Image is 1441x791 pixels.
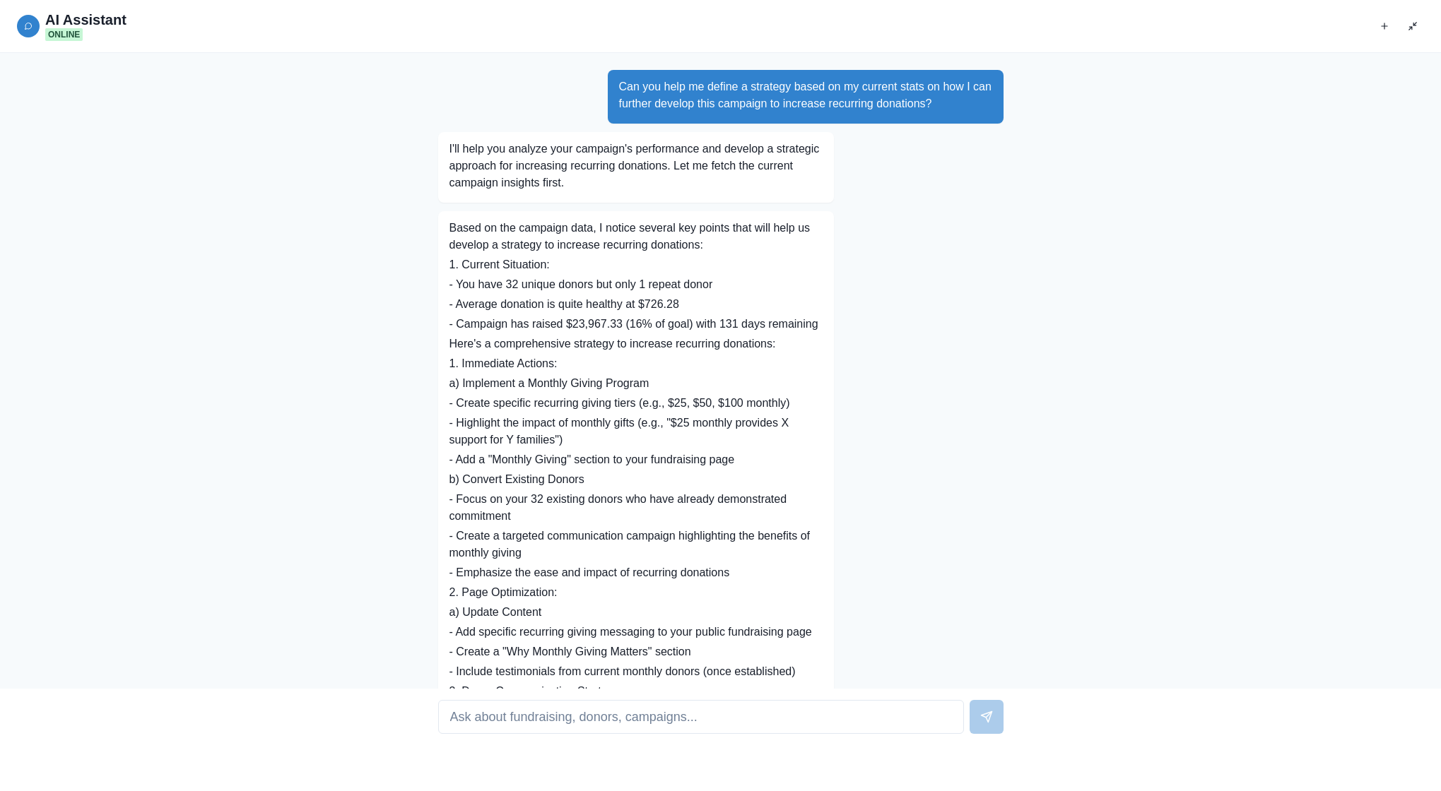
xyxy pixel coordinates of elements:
[449,491,823,525] p: - Focus on your 32 existing donors who have already demonstrated commitment
[449,643,823,660] p: - Create a "Why Monthly Giving Matters" section
[449,256,823,273] p: 1. Current Situation:
[449,683,823,700] p: 3. Donor Communication Strategy:
[449,471,823,488] p: b) Convert Existing Donors
[449,663,823,680] p: - Include testimonials from current monthly donors (once established)
[449,451,823,468] p: - Add a "Monthly Giving" section to your fundraising page
[449,141,823,191] p: I'll help you analyze your campaign's performance and develop a strategic approach for increasing...
[449,584,823,601] p: 2. Page Optimization:
[619,78,992,112] p: Can you help me define a strategy based on my current stats on how I can further develop this cam...
[449,220,823,254] p: Based on the campaign data, I notice several key points that will help us develop a strategy to i...
[438,700,964,734] input: Ask about fundraising, donors, campaigns...
[24,22,33,31] svg: avatar
[449,395,823,412] p: - Create specific recurring giving tiers (e.g., $25, $50, $100 monthly)
[449,564,823,581] p: - Emphasize the ease and impact of recurring donations
[449,316,823,333] p: - Campaign has raised $23,967.33 (16% of goal) with 131 days remaining
[1401,15,1424,37] button: Exit fullscreen
[449,296,823,313] p: - Average donation is quite healthy at $726.28
[449,528,823,561] p: - Create a targeted communication campaign highlighting the benefits of monthly giving
[449,335,823,352] p: Here's a comprehensive strategy to increase recurring donations:
[1373,15,1396,37] button: New chat
[449,624,823,641] p: - Add specific recurring giving messaging to your public fundraising page
[45,28,83,41] span: Online
[449,276,823,293] p: - You have 32 unique donors but only 1 repeat donor
[970,700,1004,734] button: Send message
[449,355,823,372] p: 1. Immediate Actions:
[45,11,127,28] h2: AI Assistant
[449,604,823,621] p: a) Update Content
[449,415,823,448] p: - Highlight the impact of monthly gifts (e.g., "$25 monthly provides X support for Y families")
[449,375,823,392] p: a) Implement a Monthly Giving Program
